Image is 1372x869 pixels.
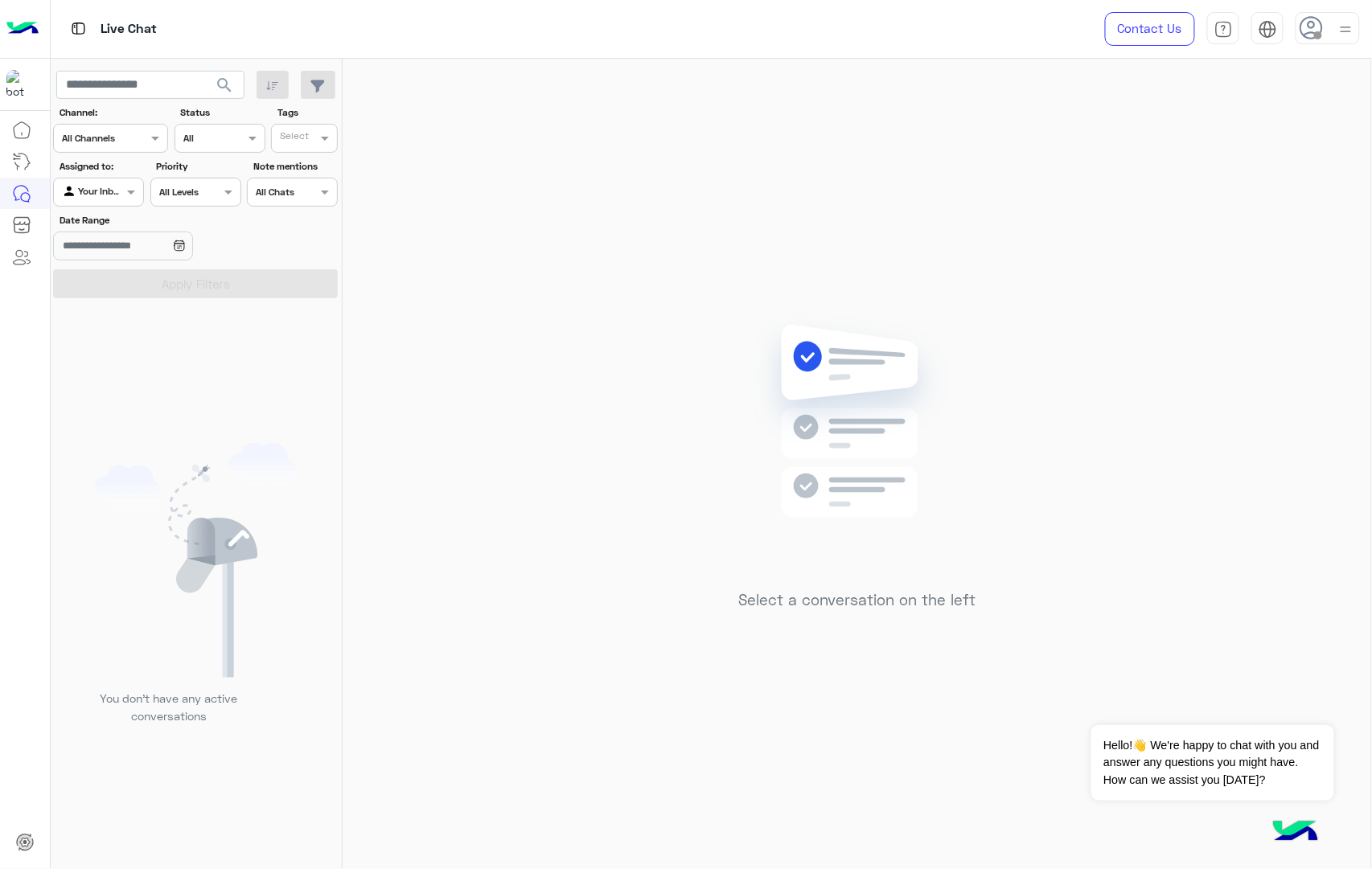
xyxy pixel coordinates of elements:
[1259,20,1277,39] img: tab
[53,269,338,298] button: Apply Filters
[60,159,142,174] label: Assigned to:
[156,159,239,174] label: Priority
[180,105,263,120] label: Status
[68,18,88,39] img: tab
[6,12,39,46] img: Logo
[94,443,297,678] img: empty users
[277,129,309,147] div: Select
[215,76,234,95] span: search
[101,18,157,40] p: Live Chat
[741,312,973,579] img: no messages
[1214,20,1233,39] img: tab
[277,105,336,120] label: Tags
[1105,12,1195,46] a: Contact Us
[738,591,976,609] h5: Select a conversation on the left
[60,105,166,120] label: Channel:
[60,213,240,227] label: Date Range
[88,690,250,724] p: You don’t have any active conversations
[1207,12,1239,46] a: tab
[1091,725,1333,801] span: Hello!👋 We're happy to chat with you and answer any questions you might have. How can we assist y...
[253,159,336,174] label: Note mentions
[6,70,35,99] img: 713415422032625
[1267,805,1324,861] img: hulul-logo.png
[205,71,244,105] button: search
[1336,19,1356,39] img: profile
